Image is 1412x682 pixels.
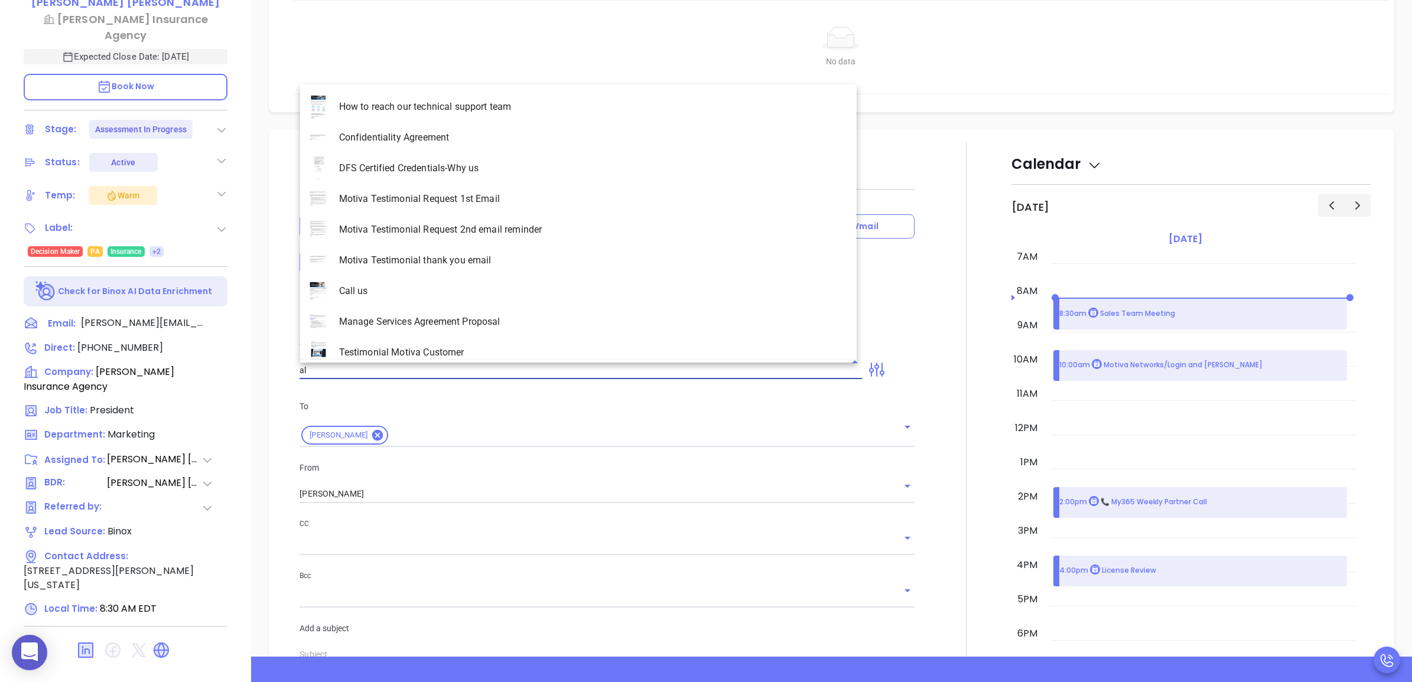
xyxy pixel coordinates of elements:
button: Open [899,530,916,546]
li: Motiva Testimonial thank you email [300,244,857,275]
span: President [90,403,134,417]
div: Warm [106,188,139,203]
div: 1pm [1018,455,1040,469]
p: 2:00pm 📞 My365 Weekly Partner Call [1059,496,1207,508]
div: 6pm [1015,626,1040,641]
button: Open [899,478,916,494]
span: BDR: [44,476,106,491]
span: Calendar [1011,154,1102,174]
span: [PERSON_NAME] [PERSON_NAME] [107,476,201,491]
span: Email: [48,316,76,331]
button: Open [899,419,916,435]
div: 11am [1014,387,1040,401]
div: 4pm [1014,558,1040,572]
a: [PERSON_NAME] Insurance Agency [24,11,227,43]
div: 7am [1014,250,1040,264]
li: How to reach our technical support team [300,91,857,122]
span: Book Now [97,80,155,92]
li: Confidentiality Agreement [300,122,857,152]
li: Motiva Testimonial Request 1st Email [300,183,857,214]
span: Department: [44,428,105,440]
span: Lead Source: [44,525,105,537]
div: 5pm [1015,592,1040,606]
span: [PERSON_NAME][EMAIL_ADDRESS][DOMAIN_NAME] [81,316,205,330]
button: Next day [1344,194,1371,216]
span: +2 [152,245,161,258]
p: CC [300,517,914,530]
h2: [DATE] [1011,201,1049,214]
div: 9am [1015,318,1040,332]
span: Direct : [44,341,75,354]
div: Temp: [45,187,76,204]
div: Status: [45,154,80,171]
div: Active [111,153,135,172]
span: [PHONE_NUMBER] [77,341,163,354]
p: 4:00pm License Review [1059,564,1156,577]
span: Insurance [110,245,142,258]
span: Marketing [108,428,155,441]
span: Decision Maker [31,245,80,258]
button: Close [847,354,863,370]
p: 10:00am Motiva Networks/Login and [PERSON_NAME] [1059,359,1263,371]
div: 10am [1011,353,1040,367]
span: Contact Address: [44,550,128,562]
button: Previous day [1318,194,1345,216]
p: From [300,461,914,474]
span: 8:30 AM EDT [100,602,157,615]
span: Job Title: [44,404,87,416]
div: Label: [45,219,73,237]
p: Expected Close Date: [DATE] [24,49,227,64]
div: Assessment In Progress [95,120,187,139]
p: Bcc [300,569,914,582]
span: PA [90,245,99,258]
div: No data [302,55,1379,68]
span: [PERSON_NAME] [PERSON_NAME] [107,452,201,466]
p: 8:30am Sales Team Meeting [1059,308,1175,320]
span: Company: [44,366,93,378]
span: Local Time: [44,602,97,615]
span: [PERSON_NAME] [302,430,375,440]
div: Stage: [45,120,77,138]
button: Open [899,582,916,599]
li: Motiva Testimonial Request 2nd email reminder [300,214,857,244]
span: [STREET_ADDRESS][PERSON_NAME][US_STATE] [24,564,194,592]
p: Check for Binox AI Data Enrichment [58,285,212,298]
li: Call us [300,275,857,306]
li: DFS Certified Credentials-Why us [300,152,857,183]
li: Testimonial Motiva Customer [300,337,857,367]
p: Vmail [853,220,879,233]
span: Referred by: [44,500,106,515]
p: To [300,400,914,413]
input: Subject [300,646,914,664]
div: 3pm [1016,524,1040,538]
div: 2pm [1016,490,1040,504]
div: [PERSON_NAME] [301,426,388,445]
a: [DATE] [1166,231,1205,247]
img: Ai-Enrich-DaqCidB-.svg [35,281,56,302]
li: Manage Services Agreement Proposal [300,306,857,337]
span: [PERSON_NAME] Insurance Agency [24,365,174,393]
div: 12pm [1013,421,1040,435]
p: Add a subject [300,622,914,635]
span: Binox [108,524,132,538]
div: 8am [1014,284,1040,298]
span: Assigned To: [44,453,106,467]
